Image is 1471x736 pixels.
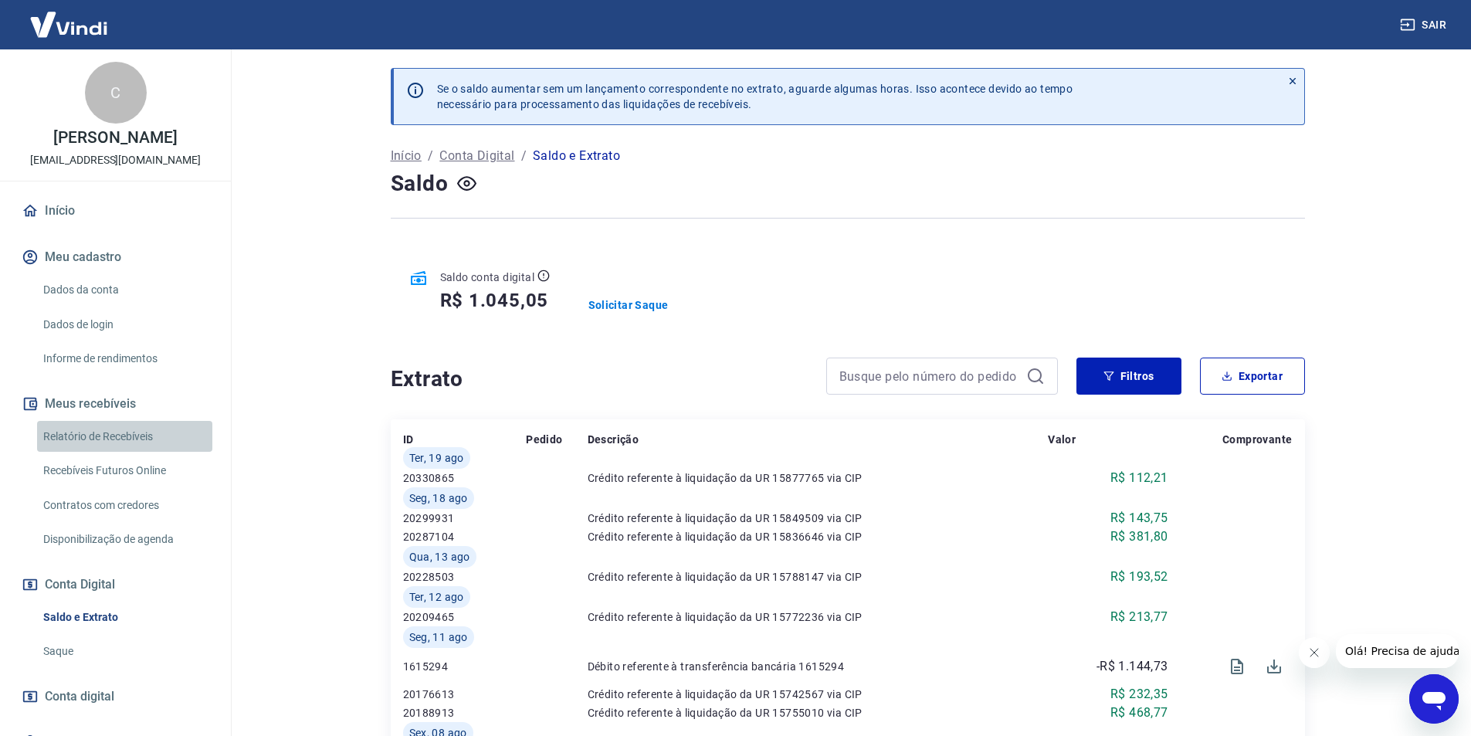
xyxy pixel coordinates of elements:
a: Disponibilização de agenda [37,524,212,555]
input: Busque pelo número do pedido [839,365,1020,388]
span: Ter, 12 ago [409,589,464,605]
h5: R$ 1.045,05 [440,288,549,313]
p: Descrição [588,432,639,447]
p: 20330865 [403,470,527,486]
p: -R$ 1.144,73 [1096,657,1168,676]
p: R$ 112,21 [1110,469,1168,487]
a: Dados da conta [37,274,212,306]
a: Informe de rendimentos [37,343,212,375]
p: 20299931 [403,510,527,526]
a: Conta digital [19,680,212,714]
p: Crédito referente à liquidação da UR 15788147 via CIP [588,569,1049,585]
p: 1615294 [403,659,527,674]
p: ID [403,432,414,447]
p: R$ 232,35 [1110,685,1168,704]
iframe: Fechar mensagem [1299,637,1330,668]
p: 20209465 [403,609,527,625]
a: Início [19,194,212,228]
p: 20287104 [403,529,527,544]
button: Filtros [1076,358,1181,395]
p: 20176613 [403,687,527,702]
a: Início [391,147,422,165]
iframe: Botão para abrir a janela de mensagens [1409,674,1459,724]
p: [EMAIL_ADDRESS][DOMAIN_NAME] [30,152,201,168]
span: Download [1256,648,1293,685]
img: Vindi [19,1,119,48]
p: / [521,147,527,165]
a: Saldo e Extrato [37,602,212,633]
a: Recebíveis Futuros Online [37,455,212,487]
a: Conta Digital [439,147,514,165]
button: Meus recebíveis [19,387,212,421]
p: Crédito referente à liquidação da UR 15755010 via CIP [588,705,1049,721]
span: Olá! Precisa de ajuda? [9,11,130,23]
p: Crédito referente à liquidação da UR 15836646 via CIP [588,529,1049,544]
p: Saldo e Extrato [533,147,620,165]
p: 20228503 [403,569,527,585]
p: R$ 143,75 [1110,509,1168,527]
p: Comprovante [1222,432,1292,447]
p: R$ 193,52 [1110,568,1168,586]
a: Dados de login [37,309,212,341]
p: 20188913 [403,705,527,721]
a: Saque [37,636,212,667]
a: Solicitar Saque [588,297,669,313]
button: Conta Digital [19,568,212,602]
p: Débito referente à transferência bancária 1615294 [588,659,1049,674]
p: Crédito referente à liquidação da UR 15772236 via CIP [588,609,1049,625]
h4: Extrato [391,364,808,395]
a: Relatório de Recebíveis [37,421,212,453]
span: Qua, 13 ago [409,549,470,565]
iframe: Mensagem da empresa [1336,634,1459,668]
button: Meu cadastro [19,240,212,274]
p: [PERSON_NAME] [53,130,177,146]
p: Pedido [526,432,562,447]
button: Exportar [1200,358,1305,395]
p: Valor [1048,432,1076,447]
button: Sair [1397,11,1452,39]
p: Crédito referente à liquidação da UR 15742567 via CIP [588,687,1049,702]
p: Crédito referente à liquidação da UR 15849509 via CIP [588,510,1049,526]
span: Seg, 11 ago [409,629,468,645]
div: C [85,62,147,124]
p: R$ 468,77 [1110,704,1168,722]
p: Se o saldo aumentar sem um lançamento correspondente no extrato, aguarde algumas horas. Isso acon... [437,81,1073,112]
p: R$ 213,77 [1110,608,1168,626]
span: Ter, 19 ago [409,450,464,466]
p: Saldo conta digital [440,270,535,285]
h4: Saldo [391,168,449,199]
p: R$ 381,80 [1110,527,1168,546]
p: / [428,147,433,165]
span: Conta digital [45,686,114,707]
span: Visualizar [1218,648,1256,685]
span: Seg, 18 ago [409,490,468,506]
a: Contratos com credores [37,490,212,521]
p: Crédito referente à liquidação da UR 15877765 via CIP [588,470,1049,486]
